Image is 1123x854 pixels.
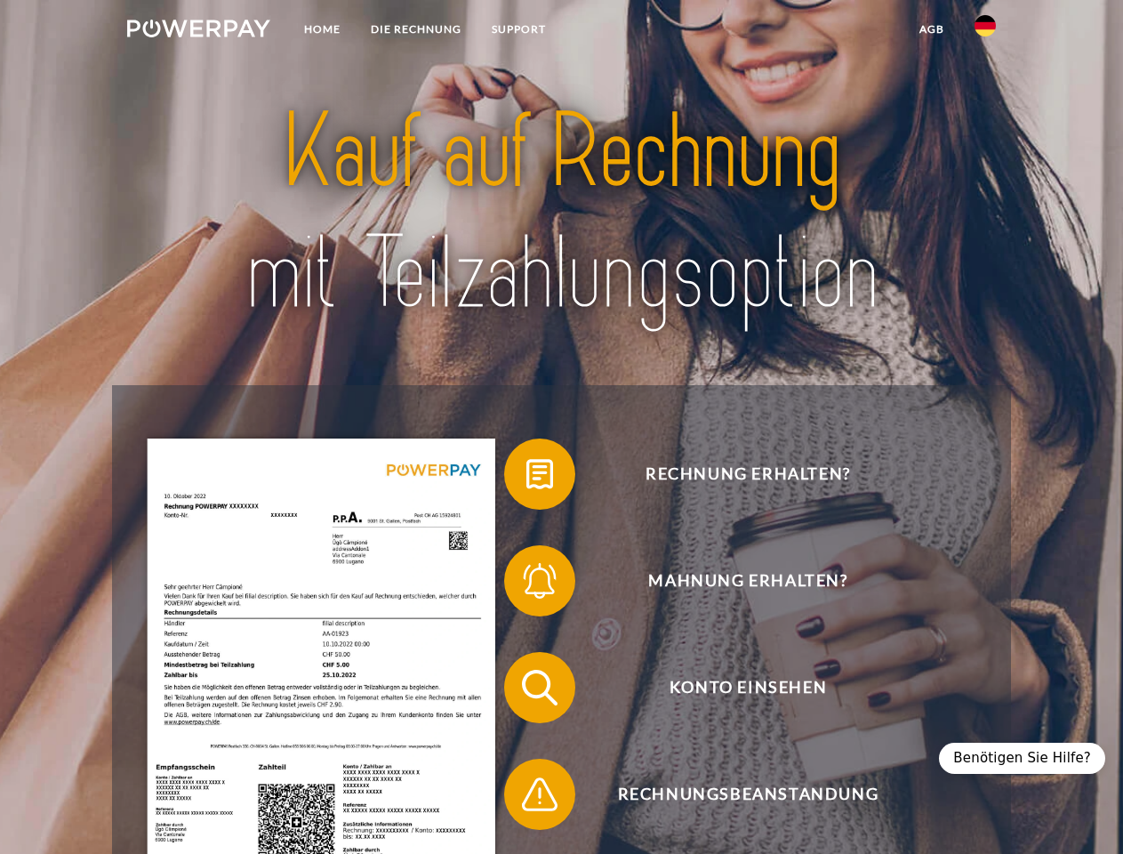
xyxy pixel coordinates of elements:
img: qb_search.svg [517,665,562,710]
img: de [975,15,996,36]
span: Rechnung erhalten? [530,439,966,510]
button: Mahnung erhalten? [504,545,967,616]
img: logo-powerpay-white.svg [127,20,270,37]
a: DIE RECHNUNG [356,13,477,45]
img: qb_warning.svg [517,772,562,817]
img: qb_bell.svg [517,559,562,603]
div: Benötigen Sie Hilfe? [939,743,1105,774]
span: Mahnung erhalten? [530,545,966,616]
a: SUPPORT [477,13,561,45]
a: agb [904,13,959,45]
a: Home [289,13,356,45]
button: Konto einsehen [504,652,967,723]
button: Rechnung erhalten? [504,439,967,510]
span: Konto einsehen [530,652,966,723]
img: title-powerpay_de.svg [170,85,953,341]
img: qb_bill.svg [517,452,562,496]
span: Rechnungsbeanstandung [530,759,966,830]
button: Rechnungsbeanstandung [504,759,967,830]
